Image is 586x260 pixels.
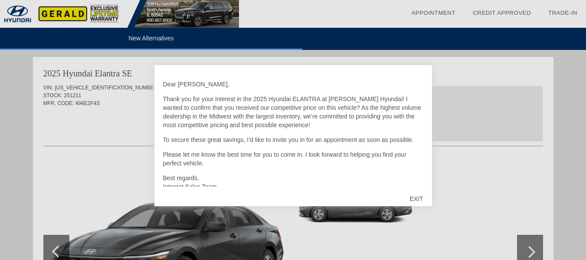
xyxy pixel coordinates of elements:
a: Appointment [411,10,455,16]
p: To secure these great savings, I’d like to invite you in for an appointment as soon as possible. [163,135,423,144]
p: Best regards, Internet Sales Team [PERSON_NAME] [163,174,423,200]
a: Credit Approved [473,10,531,16]
a: Trade-In [548,10,577,16]
div: EXIT [401,186,432,212]
p: Thank you for your interest in the 2025 Hyundai ELANTRA at [PERSON_NAME] Hyundai! I wanted to con... [163,95,423,129]
p: Please let me know the best time for you to come in. I look forward to helping you find your perf... [163,150,423,168]
p: Dear [PERSON_NAME], [163,80,423,89]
